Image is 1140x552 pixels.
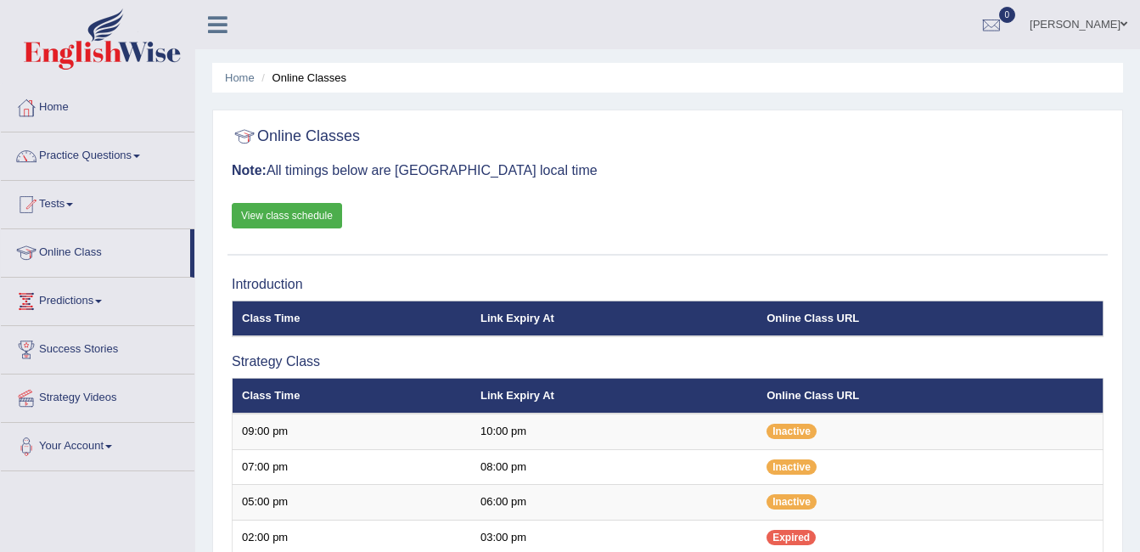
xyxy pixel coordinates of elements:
b: Note: [232,163,267,177]
th: Class Time [233,301,471,336]
h2: Online Classes [232,124,360,149]
th: Online Class URL [757,378,1103,414]
th: Link Expiry At [471,378,757,414]
td: 08:00 pm [471,449,757,485]
span: Expired [767,530,816,545]
a: Online Class [1,229,190,272]
td: 05:00 pm [233,485,471,521]
li: Online Classes [257,70,346,86]
th: Link Expiry At [471,301,757,336]
a: View class schedule [232,203,342,228]
td: 10:00 pm [471,414,757,449]
a: Home [225,71,255,84]
a: Success Stories [1,326,194,369]
td: 06:00 pm [471,485,757,521]
a: Home [1,84,194,127]
span: Inactive [767,494,817,510]
a: Your Account [1,423,194,465]
td: 07:00 pm [233,449,471,485]
th: Class Time [233,378,471,414]
a: Strategy Videos [1,375,194,417]
h3: Introduction [232,277,1103,292]
span: 0 [999,7,1016,23]
a: Tests [1,181,194,223]
span: Inactive [767,459,817,475]
td: 09:00 pm [233,414,471,449]
h3: Strategy Class [232,354,1103,369]
span: Inactive [767,424,817,439]
a: Practice Questions [1,132,194,175]
h3: All timings below are [GEOGRAPHIC_DATA] local time [232,163,1103,178]
a: Predictions [1,278,194,320]
th: Online Class URL [757,301,1103,336]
